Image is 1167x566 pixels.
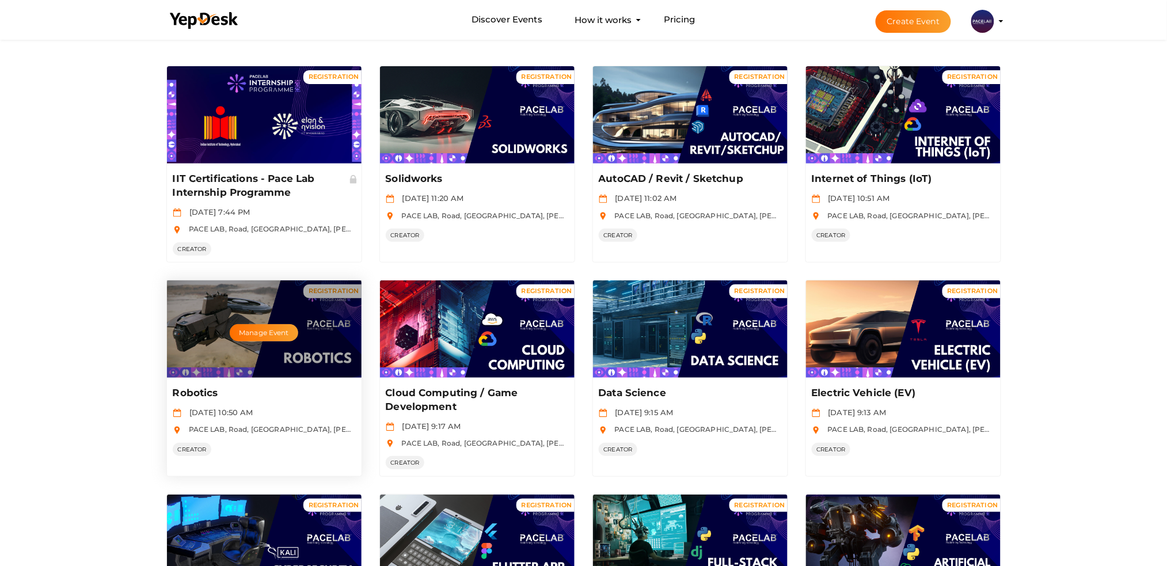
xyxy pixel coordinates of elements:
img: calendar.svg [599,195,607,203]
p: Internet of Things (IoT) [812,172,991,186]
span: [DATE] 11:20 AM [397,193,464,203]
p: IIT Certifications - Pace Lab Internship Programme [173,172,352,200]
p: Cloud Computing / Game Development [386,386,565,414]
img: location.svg [386,439,394,448]
span: PACE LAB, Road, [GEOGRAPHIC_DATA], [PERSON_NAME][GEOGRAPHIC_DATA], [GEOGRAPHIC_DATA], [GEOGRAPHIC... [183,425,805,434]
p: AutoCAD / Revit / Sketchup [599,172,778,186]
button: Create Event [876,10,952,33]
img: Private Event [348,174,359,184]
img: calendar.svg [386,423,394,431]
span: [DATE] 9:15 AM [610,408,674,417]
a: Pricing [664,9,695,31]
span: [DATE] 9:13 AM [823,408,887,417]
span: CREATOR [812,443,851,456]
span: [DATE] 9:17 AM [397,421,461,431]
span: PACE LAB, Road, [GEOGRAPHIC_DATA], [PERSON_NAME][GEOGRAPHIC_DATA], [GEOGRAPHIC_DATA], [GEOGRAPHIC... [183,225,805,233]
img: location.svg [599,212,607,221]
span: [DATE] 7:44 PM [184,207,250,216]
img: calendar.svg [812,409,820,417]
span: PACE LAB, Road, [GEOGRAPHIC_DATA], [PERSON_NAME][GEOGRAPHIC_DATA], [GEOGRAPHIC_DATA], [GEOGRAPHIC... [396,439,1018,447]
img: location.svg [386,212,394,221]
span: CREATOR [386,456,425,469]
span: [DATE] 11:02 AM [610,193,677,203]
span: PACE LAB, Road, [GEOGRAPHIC_DATA], [PERSON_NAME][GEOGRAPHIC_DATA], [GEOGRAPHIC_DATA], [GEOGRAPHIC... [396,211,1018,220]
img: location.svg [599,426,607,435]
span: [DATE] 10:51 AM [823,193,890,203]
span: [DATE] 10:50 AM [184,408,253,417]
img: calendar.svg [599,409,607,417]
button: How it works [571,9,635,31]
p: Solidworks [386,172,565,186]
p: Electric Vehicle (EV) [812,386,991,400]
span: CREATOR [599,229,638,242]
p: Robotics [173,386,352,400]
p: Data Science [599,386,778,400]
span: CREATOR [812,229,851,242]
span: CREATOR [173,242,212,256]
img: calendar.svg [386,195,394,203]
img: calendar.svg [173,409,181,417]
img: location.svg [812,426,820,435]
img: location.svg [173,226,181,234]
span: CREATOR [386,229,425,242]
img: calendar.svg [812,195,820,203]
span: CREATOR [173,443,212,456]
button: Manage Event [230,324,298,341]
a: Discover Events [472,9,542,31]
img: calendar.svg [173,208,181,217]
img: location.svg [812,212,820,221]
span: CREATOR [599,443,638,456]
img: location.svg [173,426,181,435]
img: ACg8ocL0kAMv6lbQGkAvZffMI2AGMQOEcunBVH5P4FVoqBXGP4BOzjY=s100 [971,10,994,33]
